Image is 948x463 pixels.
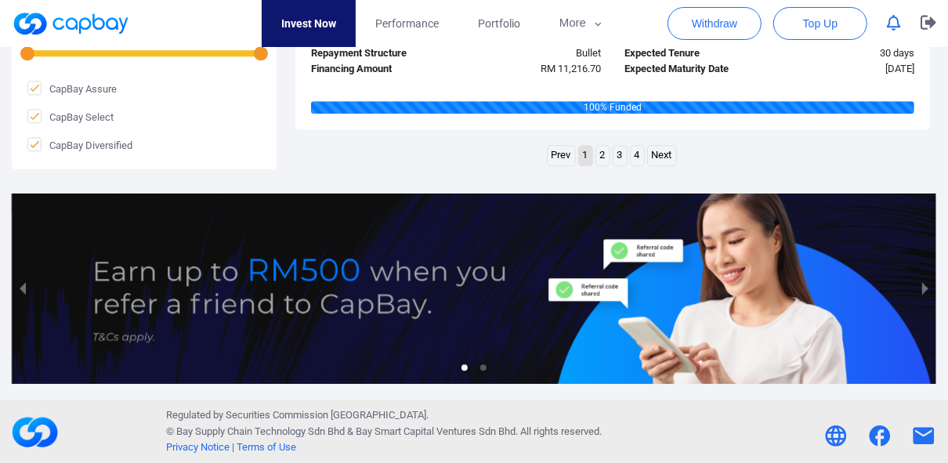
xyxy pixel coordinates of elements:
[456,45,613,62] div: Bullet
[613,146,627,165] a: Page 3
[478,15,520,32] span: Portfolio
[541,63,601,74] span: RM 11,216.70
[461,364,468,371] li: slide item 1
[166,407,602,456] p: Regulated by Securities Commission [GEOGRAPHIC_DATA]. © Bay Supply Chain Technology Sdn Bhd & . A...
[166,441,230,453] a: Privacy Notice
[299,61,456,78] div: Financing Amount
[773,7,867,40] button: Top Up
[480,364,487,371] li: slide item 2
[769,45,926,62] div: 30 days
[12,194,34,384] button: previous slide / item
[803,16,838,31] span: Top Up
[648,146,676,165] a: Next page
[548,146,575,165] a: Previous page
[299,45,456,62] div: Repayment Structure
[914,194,936,384] button: next slide / item
[27,109,114,125] span: CapBay Select
[12,409,58,455] img: footerLogo
[356,425,516,437] span: Bay Smart Capital Ventures Sdn Bhd
[596,146,610,165] a: Page 2
[579,146,592,165] a: Page 1 is your current page
[613,61,769,78] div: Expected Maturity Date
[631,146,644,165] a: Page 4
[769,61,926,78] div: [DATE]
[613,45,769,62] div: Expected Tenure
[668,7,762,40] button: Withdraw
[27,81,117,96] span: CapBay Assure
[375,15,439,32] span: Performance
[237,441,296,453] a: Terms of Use
[311,101,914,114] div: 100 % Funded
[27,137,132,153] span: CapBay Diversified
